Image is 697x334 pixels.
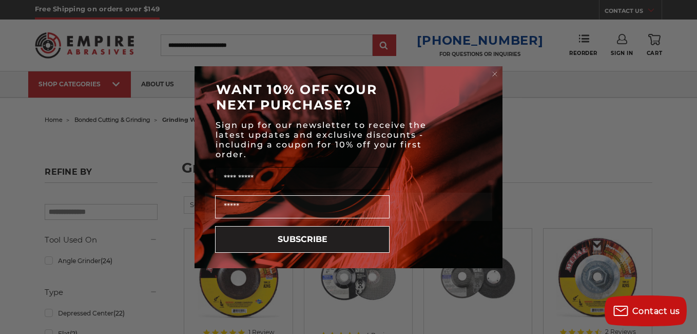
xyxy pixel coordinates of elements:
span: Sign up for our newsletter to receive the latest updates and exclusive discounts - including a co... [216,120,427,159]
input: Email [215,195,390,218]
span: Contact us [632,306,680,316]
button: Contact us [605,295,687,326]
span: WANT 10% OFF YOUR NEXT PURCHASE? [216,82,377,113]
button: SUBSCRIBE [215,226,390,253]
button: Close dialog [490,69,500,79]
